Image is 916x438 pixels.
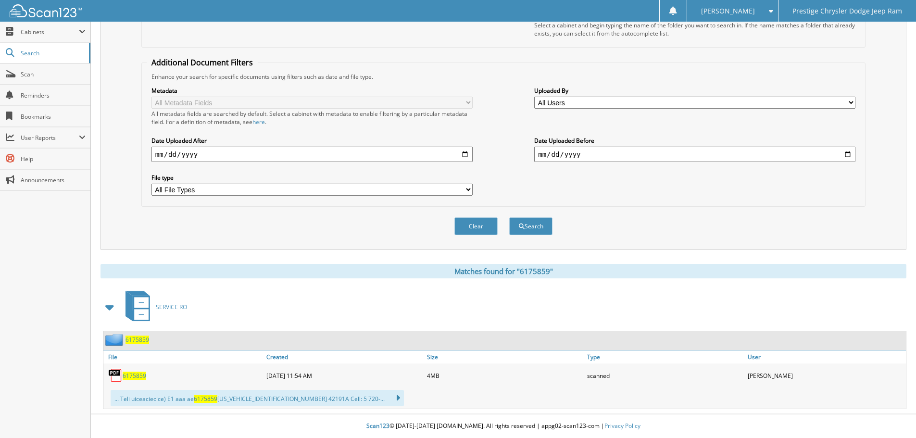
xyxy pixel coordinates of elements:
legend: Additional Document Filters [147,57,258,68]
span: [PERSON_NAME] [701,8,755,14]
div: ... Teli uiceaciecice) E1 aaa ae [US_VEHICLE_IDENTIFICATION_NUMBER] 42191A Cell: 5 720-... [111,390,404,406]
img: scan123-logo-white.svg [10,4,82,17]
span: Bookmarks [21,113,86,121]
label: Metadata [151,87,473,95]
span: Prestige Chrysler Dodge Jeep Ram [792,8,902,14]
a: 6175859 [123,372,146,380]
span: Scan123 [366,422,389,430]
span: Reminders [21,91,86,100]
span: Scan [21,70,86,78]
label: Uploaded By [534,87,855,95]
input: end [534,147,855,162]
iframe: Chat Widget [868,392,916,438]
div: 4MB [425,366,585,385]
span: Help [21,155,86,163]
div: Select a cabinet and begin typing the name of the folder you want to search in. If the name match... [534,21,855,38]
button: Search [509,217,552,235]
a: File [103,350,264,363]
span: Announcements [21,176,86,184]
a: 6175859 [125,336,149,344]
img: folder2.png [105,334,125,346]
div: © [DATE]-[DATE] [DOMAIN_NAME]. All rights reserved | appg02-scan123-com | [91,414,916,438]
a: Privacy Policy [604,422,640,430]
a: Type [585,350,745,363]
a: Created [264,350,425,363]
div: All metadata fields are searched by default. Select a cabinet with metadata to enable filtering b... [151,110,473,126]
div: scanned [585,366,745,385]
button: Clear [454,217,498,235]
a: here [252,118,265,126]
img: PDF.png [108,368,123,383]
span: 6175859 [194,395,217,403]
span: Cabinets [21,28,79,36]
label: Date Uploaded After [151,137,473,145]
a: Size [425,350,585,363]
span: User Reports [21,134,79,142]
a: SERVICE RO [120,288,187,326]
div: Matches found for "6175859" [100,264,906,278]
a: User [745,350,906,363]
span: SERVICE RO [156,303,187,311]
label: Date Uploaded Before [534,137,855,145]
div: Enhance your search for specific documents using filters such as date and file type. [147,73,860,81]
label: File type [151,174,473,182]
span: Search [21,49,84,57]
input: start [151,147,473,162]
div: [DATE] 11:54 AM [264,366,425,385]
div: [PERSON_NAME] [745,366,906,385]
